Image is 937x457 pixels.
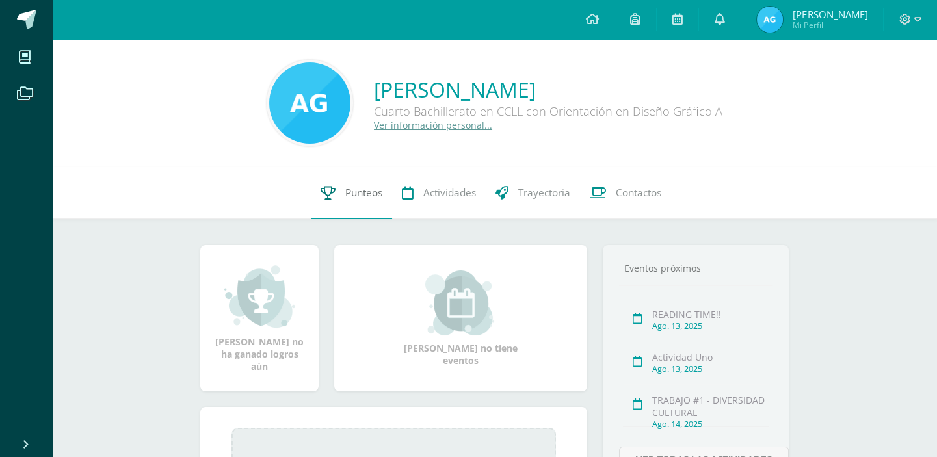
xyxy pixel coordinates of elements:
a: [PERSON_NAME] [374,75,722,103]
div: [PERSON_NAME] no ha ganado logros aún [213,264,306,372]
div: Eventos próximos [619,262,772,274]
div: TRABAJO #1 - DIVERSIDAD CULTURAL [652,394,769,419]
span: Contactos [616,186,661,200]
div: Ago. 13, 2025 [652,363,769,374]
div: Cuarto Bachillerato en CCLL con Orientación en Diseño Gráfico A [374,103,722,119]
a: Actividades [392,167,486,219]
div: [PERSON_NAME] no tiene eventos [396,270,526,367]
div: Actividad Uno [652,351,769,363]
span: Actividades [423,186,476,200]
a: Punteos [311,167,392,219]
span: Mi Perfil [793,20,867,31]
img: 75b8d2c87f4892803531c9d27c8f00eb.png [757,7,783,33]
span: Trayectoria [518,186,570,200]
a: Ver información personal... [374,119,492,131]
div: Ago. 13, 2025 [652,320,769,332]
a: Contactos [580,167,671,219]
div: READING TIME!! [652,308,769,320]
span: Punteos [345,186,382,200]
div: Ago. 14, 2025 [652,419,769,430]
span: [PERSON_NAME] [793,8,867,21]
img: 108cf427dc7e77f8f65ae5c0ebe4a51d.png [269,62,350,144]
img: achievement_small.png [224,264,295,329]
a: Trayectoria [486,167,580,219]
img: event_small.png [425,270,496,335]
